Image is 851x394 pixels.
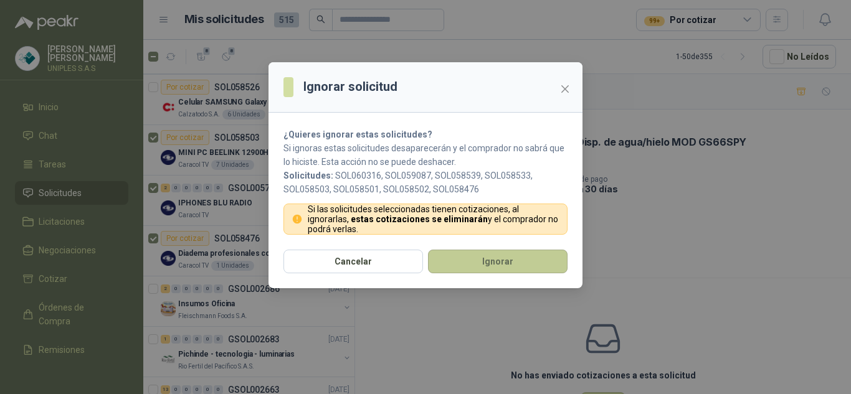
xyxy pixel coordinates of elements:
strong: estas cotizaciones se eliminarán [351,214,488,224]
p: Si ignoras estas solicitudes desaparecerán y el comprador no sabrá que lo hiciste. Esta acción no... [283,141,568,169]
span: close [560,84,570,94]
p: SOL060316, SOL059087, SOL058539, SOL058533, SOL058503, SOL058501, SOL058502, SOL058476 [283,169,568,196]
p: Si las solicitudes seleccionadas tienen cotizaciones, al ignorarlas, y el comprador no podrá verlas. [308,204,560,234]
b: Solicitudes: [283,171,333,181]
h3: Ignorar solicitud [303,77,397,96]
strong: ¿Quieres ignorar estas solicitudes? [283,129,432,139]
button: Close [555,79,575,99]
button: Cancelar [283,250,423,273]
button: Ignorar [428,250,568,273]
